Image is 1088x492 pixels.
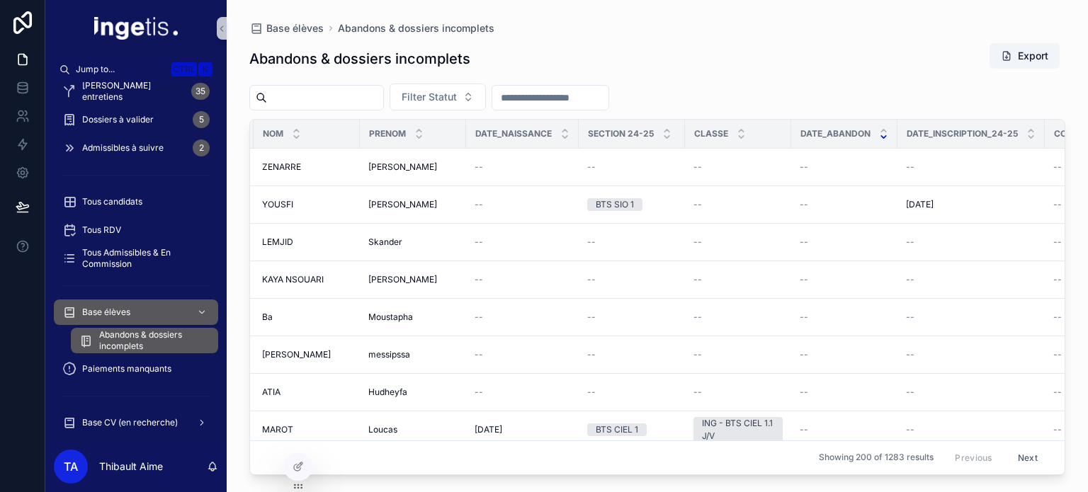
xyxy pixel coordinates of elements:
[262,349,331,360] span: [PERSON_NAME]
[54,246,218,271] a: Tous Admissibles & En Commission
[906,236,914,248] span: --
[82,417,178,428] span: Base CV (en recherche)
[263,128,283,139] span: NOM
[693,311,783,323] a: --
[368,349,458,360] a: messipssa
[800,236,808,248] span: --
[368,274,437,285] span: [PERSON_NAME]
[1008,447,1048,469] button: Next
[338,21,494,35] a: Abandons & dossiers incomplets
[54,356,218,382] a: Paiements manquants
[693,274,783,285] a: --
[193,111,210,128] div: 5
[368,311,458,323] a: Moustapha
[262,424,351,435] a: MAROT
[475,387,483,398] span: --
[475,236,570,248] a: --
[402,90,457,104] span: Filter Statut
[800,161,808,173] span: --
[475,161,570,173] a: --
[262,236,293,248] span: LEMJID
[368,424,397,435] span: Loucas
[368,387,407,398] span: Hudheyfa
[262,387,351,398] a: ATIA
[475,199,483,210] span: --
[587,274,596,285] span: --
[587,236,596,248] span: --
[587,198,676,211] a: BTS SIO 1
[368,236,402,248] span: Skander
[587,161,676,173] a: --
[693,199,783,210] a: --
[262,161,301,173] span: ZENARRE
[262,199,351,210] a: YOUSFI
[82,363,171,374] span: Paiements manquants
[54,217,218,243] a: Tous RDV
[587,387,676,398] a: --
[368,199,437,210] span: [PERSON_NAME]
[368,274,458,285] a: [PERSON_NAME]
[800,349,808,360] span: --
[475,274,483,285] span: --
[82,114,154,125] span: Dossiers à valider
[94,17,178,40] img: App logo
[368,387,458,398] a: Hudheyfa
[587,423,676,436] a: BTS CIEL 1
[907,128,1018,139] span: Date_Inscription_24-25
[1053,236,1062,248] span: --
[800,199,889,210] a: --
[596,198,634,211] div: BTS SIO 1
[475,424,570,435] a: [DATE]
[45,82,227,441] div: scrollable content
[76,64,166,75] span: Jump to...
[693,161,783,173] a: --
[475,349,570,360] a: --
[54,79,218,104] a: [PERSON_NAME] entretiens35
[262,349,351,360] a: [PERSON_NAME]
[99,329,204,352] span: Abandons & dossiers incomplets
[906,199,934,210] span: [DATE]
[587,311,676,323] a: --
[390,84,486,110] button: Select Button
[262,199,293,210] span: YOUSFI
[54,135,218,161] a: Admissibles à suivre2
[368,236,458,248] a: Skander
[693,199,702,210] span: --
[249,21,324,35] a: Base élèves
[906,199,1036,210] a: [DATE]
[693,236,702,248] span: --
[587,274,676,285] a: --
[368,161,437,173] span: [PERSON_NAME]
[82,142,164,154] span: Admissibles à suivre
[262,161,351,173] a: ZENARRE
[693,349,702,360] span: --
[800,349,889,360] a: --
[588,128,654,139] span: Section 24-25
[800,387,808,398] span: --
[262,274,351,285] a: KAYA NSOUARI
[368,311,413,323] span: Moustapha
[249,49,470,69] h1: Abandons & dossiers incomplets
[262,274,324,285] span: KAYA NSOUARI
[693,274,702,285] span: --
[54,189,218,214] a: Tous candidats
[819,452,934,464] span: Showing 200 of 1283 results
[693,417,783,442] a: ING - BTS CIEL 1.1 J/V
[1053,387,1062,398] span: --
[82,224,121,236] span: Tous RDV
[262,387,280,398] span: ATIA
[64,458,78,475] span: TA
[800,387,889,398] a: --
[702,417,774,442] div: ING - BTS CIEL 1.1 J/V
[587,387,596,398] span: --
[587,349,676,360] a: --
[800,274,889,285] a: --
[1053,274,1062,285] span: --
[1053,349,1062,360] span: --
[693,311,702,323] span: --
[906,311,1036,323] a: --
[693,236,783,248] a: --
[990,43,1060,69] button: Export
[800,311,889,323] a: --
